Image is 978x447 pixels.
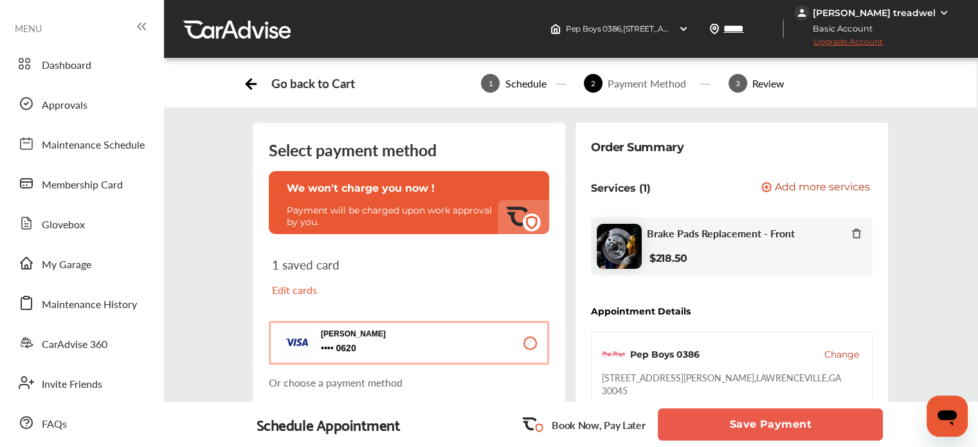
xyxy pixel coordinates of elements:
[271,76,354,91] div: Go back to Cart
[42,177,123,194] span: Membership Card
[15,23,42,33] span: MENU
[658,408,883,441] button: Save Payment
[287,205,499,228] p: Payment will be charged upon work approval by you.
[42,416,67,433] span: FAQs
[12,326,151,360] a: CarAdvise 360
[783,19,784,39] img: header-divider.bc55588e.svg
[813,7,936,19] div: [PERSON_NAME] treadwel
[42,217,85,233] span: Glovebox
[794,5,810,21] img: jVpblrzwTbfkPYzPPzSLxeg0AAAAASUVORK5CYII=
[269,139,549,161] div: Select payment method
[747,76,790,91] div: Review
[12,406,151,439] a: FAQs
[272,257,403,307] div: 1 saved card
[321,342,449,354] span: 0620
[775,182,870,194] span: Add more services
[591,306,691,316] div: Appointment Details
[647,227,795,239] span: Brake Pads Replacement - Front
[500,76,551,91] div: Schedule
[42,97,87,114] span: Approvals
[42,57,91,74] span: Dashboard
[321,342,334,354] p: 0620
[678,24,689,34] img: header-down-arrow.9dd2ce7d.svg
[602,371,862,397] div: [STREET_ADDRESS][PERSON_NAME] , LAWRENCEVILLE , GA 30045
[42,376,102,393] span: Invite Friends
[709,24,720,34] img: location_vector.a44bc228.svg
[584,74,602,93] span: 2
[42,336,107,353] span: CarAdvise 360
[12,206,151,240] a: Glovebox
[591,138,684,156] div: Order Summary
[602,343,625,366] img: logo-pepboys.png
[550,24,561,34] img: header-home-logo.8d720a4f.svg
[729,74,747,93] span: 3
[597,224,642,269] img: brake-pads-replacement-thumb.jpg
[591,182,651,194] p: Services (1)
[939,8,949,18] img: WGsFRI8htEPBVLJbROoPRyZpYNWhNONpIPPETTm6eUC0GeLEiAAAAAElFTkSuQmCC
[12,246,151,280] a: My Garage
[321,329,449,338] p: [PERSON_NAME]
[272,282,403,297] p: Edit cards
[761,182,873,194] a: Add more services
[630,348,700,361] div: Pep Boys 0386
[42,257,91,273] span: My Garage
[287,182,531,194] p: We won't charge you now !
[552,417,645,432] p: Book Now, Pay Later
[12,167,151,200] a: Membership Card
[649,252,687,264] b: $218.50
[269,375,549,390] p: Or choose a payment method
[824,348,859,361] button: Change
[795,22,882,35] span: Basic Account
[12,286,151,320] a: Maintenance History
[12,47,151,80] a: Dashboard
[12,366,151,399] a: Invite Friends
[927,396,968,437] iframe: Button to launch messaging window
[12,127,151,160] a: Maintenance Schedule
[481,74,500,93] span: 1
[602,76,691,91] div: Payment Method
[269,321,549,365] button: [PERSON_NAME] 0620 0620
[42,296,137,313] span: Maintenance History
[42,137,145,154] span: Maintenance Schedule
[12,87,151,120] a: Approvals
[794,37,883,53] span: Upgrade Account
[257,415,401,433] div: Schedule Appointment
[761,182,870,194] button: Add more services
[566,24,869,33] span: Pep Boys 0386 , [STREET_ADDRESS][PERSON_NAME] LAWRENCEVILLE , GA 30045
